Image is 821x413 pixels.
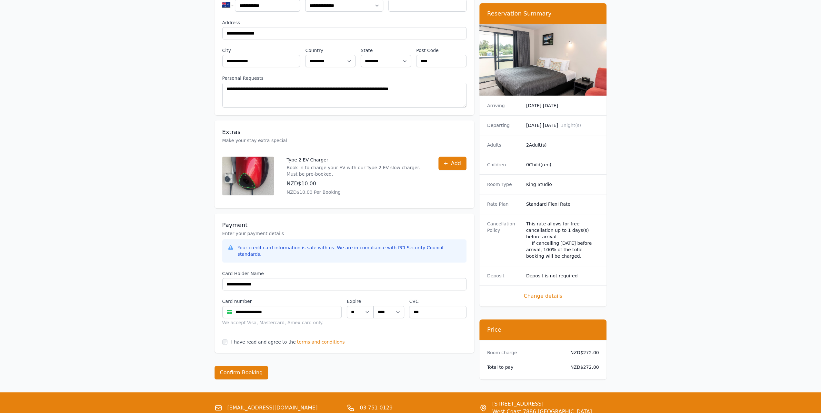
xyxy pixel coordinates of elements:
[222,230,466,237] p: Enter your payment details
[487,161,521,168] dt: Children
[222,221,466,229] h3: Payment
[492,400,592,408] span: [STREET_ADDRESS]
[561,123,581,128] span: 1 night(s)
[222,298,342,305] label: Card number
[526,142,599,148] dd: 2 Adult(s)
[222,19,466,26] label: Address
[297,339,345,345] span: terms and conditions
[526,221,599,259] div: This rate allows for free cancellation up to 1 days(s) before arrival. If cancelling [DATE] befor...
[227,404,318,412] a: [EMAIL_ADDRESS][DOMAIN_NAME]
[222,157,274,195] img: Type 2 EV Charger
[409,298,466,305] label: CVC
[487,349,560,356] dt: Room charge
[526,102,599,109] dd: [DATE] [DATE]
[565,364,599,370] dd: NZD$272.00
[526,122,599,129] dd: [DATE] [DATE]
[231,339,296,345] label: I have read and agree to the
[487,221,521,259] dt: Cancellation Policy
[487,10,599,17] h3: Reservation Summary
[526,273,599,279] dd: Deposit is not required
[479,24,607,96] img: King Studio
[287,180,426,188] p: NZD$10.00
[222,270,466,277] label: Card Holder Name
[222,75,466,81] label: Personal Requests
[305,47,355,54] label: Country
[287,189,426,195] p: NZD$10.00 Per Booking
[222,47,300,54] label: City
[222,128,466,136] h3: Extras
[487,326,599,334] h3: Price
[487,142,521,148] dt: Adults
[361,47,411,54] label: State
[287,157,426,163] p: Type 2 EV Charger
[487,201,521,207] dt: Rate Plan
[565,349,599,356] dd: NZD$272.00
[215,366,268,379] button: Confirm Booking
[287,164,426,177] p: Book in to charge your EV with our Type 2 EV slow charger. Must be pre-booked.
[374,298,404,305] label: .
[487,181,521,188] dt: Room Type
[487,122,521,129] dt: Departing
[222,319,342,326] div: We accept Visa, Mastercard, Amex card only.
[526,181,599,188] dd: King Studio
[487,292,599,300] span: Change details
[438,157,466,170] button: Add
[416,47,466,54] label: Post Code
[487,364,560,370] dt: Total to pay
[487,273,521,279] dt: Deposit
[238,244,461,257] div: Your credit card information is safe with us. We are in compliance with PCI Security Council stan...
[222,137,466,144] p: Make your stay extra special
[526,161,599,168] dd: 0 Child(ren)
[347,298,374,305] label: Expire
[526,201,599,207] dd: Standard Flexi Rate
[487,102,521,109] dt: Arriving
[360,404,393,412] a: 03 751 0129
[451,160,461,167] span: Add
